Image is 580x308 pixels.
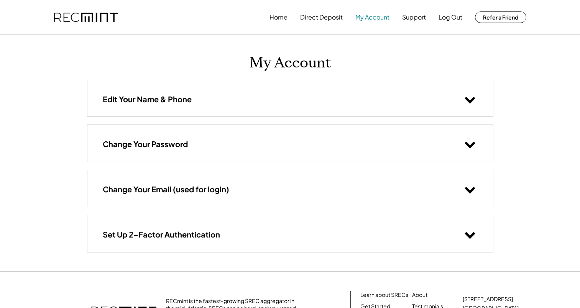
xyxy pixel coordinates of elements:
[54,13,118,22] img: recmint-logotype%403x.png
[439,10,462,25] button: Log Out
[103,94,192,104] h3: Edit Your Name & Phone
[463,295,513,303] div: [STREET_ADDRESS]
[249,54,331,72] h1: My Account
[103,229,220,239] h3: Set Up 2-Factor Authentication
[269,10,288,25] button: Home
[475,11,526,23] button: Refer a Friend
[402,10,426,25] button: Support
[355,10,389,25] button: My Account
[103,184,229,194] h3: Change Your Email (used for login)
[412,291,427,299] a: About
[300,10,343,25] button: Direct Deposit
[360,291,408,299] a: Learn about SRECs
[103,139,188,149] h3: Change Your Password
